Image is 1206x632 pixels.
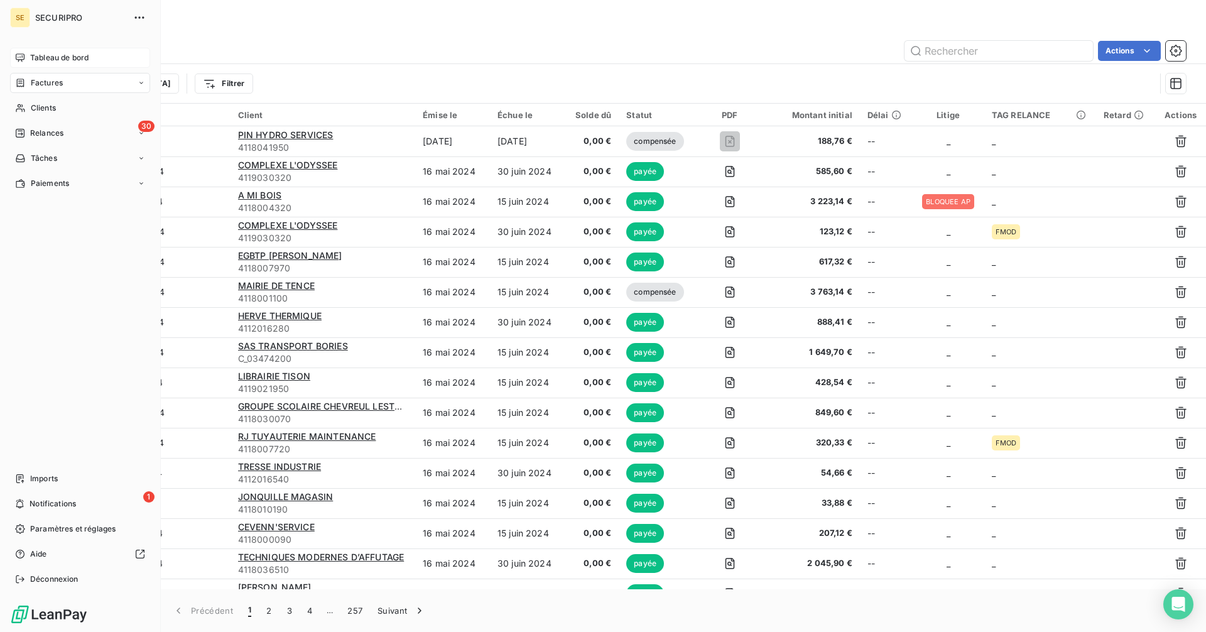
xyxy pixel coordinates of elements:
span: payée [626,253,664,271]
td: -- [860,548,913,579]
td: -- [860,126,913,156]
div: Retard [1104,110,1148,120]
span: 4112016540 [238,473,408,486]
td: 16 mai 2024 [415,187,490,217]
span: MAIRIE DE TENCE [238,280,315,291]
td: 16 mai 2024 [415,368,490,398]
span: payée [626,584,664,603]
span: EGBTP [PERSON_NAME] [238,250,342,261]
td: 15 juin 2024 [490,488,564,518]
span: C_03474200 [238,352,408,365]
div: Délai [867,110,905,120]
span: SAS TRANSPORT BORIES [238,341,348,351]
button: Précédent [165,597,241,624]
div: Montant initial [770,110,852,120]
span: _ [947,407,950,418]
span: _ [947,317,950,327]
span: 1 [143,491,155,503]
span: 4119021950 [238,383,408,395]
span: _ [992,196,996,207]
td: 16 mai 2024 [415,217,490,247]
td: -- [860,187,913,217]
span: _ [947,467,950,478]
span: 4118007970 [238,262,408,275]
span: payée [626,373,664,392]
td: -- [860,307,913,337]
td: -- [860,217,913,247]
td: 16 mai 2024 [415,488,490,518]
span: Déconnexion [30,574,79,585]
td: 16 mai 2024 [415,428,490,458]
span: _ [992,498,996,508]
td: -- [860,428,913,458]
span: 2 045,90 € [770,557,852,570]
td: 15 juin 2024 [490,368,564,398]
td: 15 juin 2024 [490,277,564,307]
input: Rechercher [905,41,1093,61]
span: _ [992,347,996,357]
span: 617,32 € [770,256,852,268]
span: _ [947,528,950,538]
span: Tâches [31,153,57,164]
td: 30 juin 2024 [490,307,564,337]
span: payée [626,494,664,513]
span: GROUPE SCOLAIRE CHEVREUL LESTONNAC [238,401,428,411]
td: 16 mai 2024 [415,307,490,337]
span: … [320,601,340,621]
span: 123,12 € [770,226,852,238]
button: Filtrer [195,74,253,94]
span: _ [947,226,950,237]
td: 16 mai 2024 [415,156,490,187]
td: -- [860,518,913,548]
span: A MI BOIS [238,190,281,200]
span: 428,54 € [770,376,852,389]
td: 16 mai 2024 [415,458,490,488]
td: -- [860,458,913,488]
span: _ [992,528,996,538]
span: 0,00 € [572,527,611,540]
span: 0,00 € [572,406,611,419]
span: 0,00 € [572,226,611,238]
span: _ [947,377,950,388]
div: Client [238,110,408,120]
span: HERVE THERMIQUE [238,310,322,321]
span: Clients [31,102,56,114]
span: 188,76 € [770,135,852,148]
span: 1 649,70 € [770,346,852,359]
button: Suivant [370,597,433,624]
span: 320,33 € [770,437,852,449]
td: -- [860,156,913,187]
span: compensée [626,132,683,151]
td: 30 juin 2024 [490,548,564,579]
span: 0,00 € [572,135,611,148]
span: Tableau de bord [30,52,89,63]
td: -- [860,368,913,398]
span: 4118010190 [238,503,408,516]
span: 0,00 € [572,437,611,449]
span: 0,00 € [572,195,611,208]
span: 33,88 € [770,497,852,509]
span: COMPLEXE L'ODYSSEE [238,220,338,231]
span: 0,00 € [572,467,611,479]
span: PIN HYDRO SERVICES [238,129,334,140]
span: 849,60 € [770,406,852,419]
span: _ [992,286,996,297]
span: 4118030070 [238,413,408,425]
span: 0,00 € [572,587,611,600]
span: JONQUILLE MAGASIN [238,491,334,502]
td: 16 mai 2024 [415,247,490,277]
span: 171,70 € [770,587,852,600]
div: Échue le [497,110,557,120]
span: 0,00 € [572,286,611,298]
div: Litige [920,110,976,120]
span: _ [947,286,950,297]
div: Open Intercom Messenger [1163,589,1193,619]
td: 15 juin 2024 [490,579,564,609]
span: 4118004320 [238,202,408,214]
button: Actions [1098,41,1161,61]
td: -- [860,247,913,277]
td: 30 juin 2024 [490,156,564,187]
span: 888,41 € [770,316,852,329]
div: Statut [626,110,689,120]
td: 15 juin 2024 [490,187,564,217]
